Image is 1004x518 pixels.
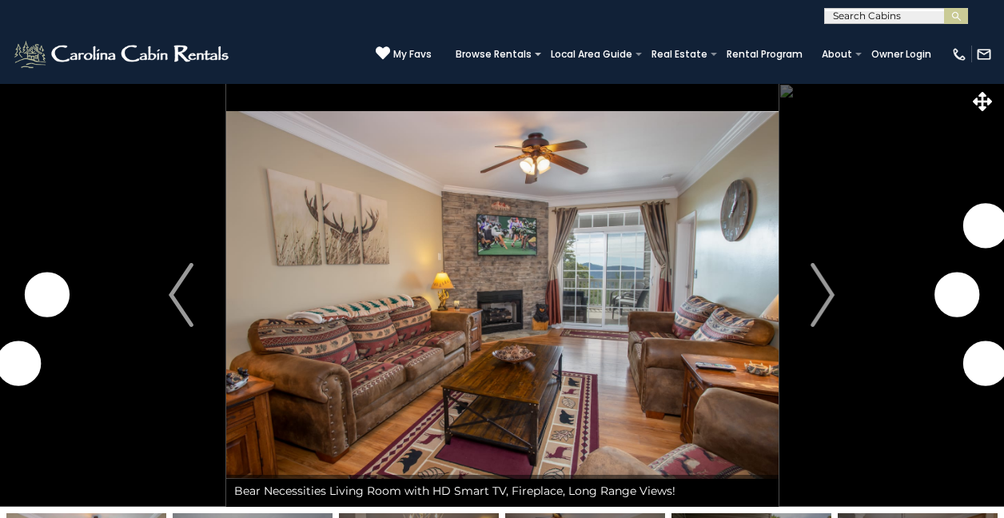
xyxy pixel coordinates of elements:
img: arrow [169,263,193,327]
span: My Favs [393,47,432,62]
img: arrow [811,263,835,327]
a: My Favs [376,46,432,62]
a: About [814,43,860,66]
button: Previous [136,83,225,507]
a: Rental Program [719,43,811,66]
a: Owner Login [863,43,939,66]
button: Next [778,83,867,507]
img: phone-regular-white.png [951,46,967,62]
div: Bear Necessities Living Room with HD Smart TV, Fireplace, Long Range Views! [226,475,779,507]
img: mail-regular-white.png [976,46,992,62]
a: Local Area Guide [543,43,640,66]
img: White-1-2.png [12,38,233,70]
a: Real Estate [643,43,715,66]
a: Browse Rentals [448,43,540,66]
